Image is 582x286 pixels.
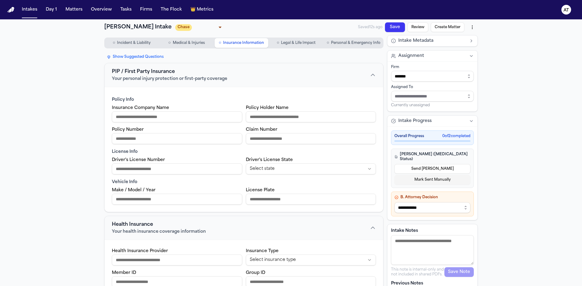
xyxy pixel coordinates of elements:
[246,249,279,253] label: Insurance Type
[387,51,477,61] button: Assignment
[394,175,470,185] button: Mark Sent Manually
[112,106,169,110] label: Insurance Company Name
[387,35,477,46] button: Intake Metadata
[138,4,155,15] button: Firms
[112,163,242,174] input: Driver's License Number
[104,53,166,61] button: Show Suggested Questions
[112,97,376,103] div: Policy Info
[112,158,165,162] label: Driver's License Number
[246,133,376,144] input: PIP claim number
[112,149,376,155] div: License Info
[327,40,329,46] span: ○
[215,38,268,48] button: Go to Insurance Information
[105,216,383,240] button: Health InsuranceYour health insurance coverage information
[391,91,474,102] input: Assign to staff member
[112,127,144,132] label: Policy Number
[89,4,114,15] button: Overview
[391,65,474,70] div: Firm
[105,63,383,87] button: PIP / First Party InsuranceYour personal injury protection or first-party coverage
[394,195,470,200] h4: B. Attorney Decision
[394,164,470,174] button: Send [PERSON_NAME]
[112,255,242,265] input: Health insurance provider
[160,38,213,48] button: Go to Medical & Injuries
[112,133,242,144] input: PIP policy number
[112,111,242,122] input: PIP insurance company
[277,40,279,46] span: ○
[219,40,221,46] span: ○
[112,249,168,253] label: Health Insurance Provider
[112,68,175,75] span: PIP / First Party Insurance
[112,76,227,82] span: Your personal injury protection or first-party coverage
[112,271,136,275] label: Member ID
[112,179,376,185] div: Vehicle Info
[331,41,380,45] span: Personal & Emergency Info
[246,127,277,132] label: Claim Number
[246,158,293,162] label: Driver's License State
[246,194,376,205] input: Vehicle license plate
[394,152,470,162] h4: [PERSON_NAME] ([MEDICAL_DATA] Status)
[391,85,474,90] div: Assigned To
[105,38,159,48] button: Go to Incident & Liability
[113,40,115,46] span: ○
[168,40,171,46] span: ○
[398,118,432,124] span: Intake Progress
[324,38,383,48] button: Go to Personal & Emergency Info
[391,228,474,234] label: Intake Notes
[398,38,433,44] span: Intake Metadata
[442,134,470,139] span: 0 of 2 completed
[19,4,40,15] button: Intakes
[394,134,424,139] span: Overall Progress
[112,188,156,192] label: Make / Model / Year
[188,4,216,15] button: crownMetrics
[398,53,424,59] span: Assignment
[63,4,85,15] button: Matters
[246,188,275,192] label: License Plate
[117,41,151,45] span: Incident & Liability
[387,116,477,127] button: Intake Progress
[281,41,316,45] span: Legal & Life Impact
[391,235,474,265] textarea: Intake notes
[7,7,15,13] a: Home
[112,229,206,235] span: Your health insurance coverage information
[246,163,376,174] button: State select
[7,7,15,13] img: Finch Logo
[246,106,289,110] label: Policy Holder Name
[246,111,376,122] input: PIP policy holder name
[112,194,242,205] input: Vehicle make model year
[269,38,323,48] button: Go to Legal & Life Impact
[246,271,265,275] label: Group ID
[391,71,474,82] input: Select firm
[43,4,59,15] button: Day 1
[223,41,264,45] span: Insurance Information
[364,78,386,98] button: Save
[344,65,366,82] span: Saved 12s ago
[173,41,205,45] span: Medical & Injuries
[391,267,444,277] p: This note is internal-only and not included in shared PDFs.
[158,4,184,15] button: The Flock
[112,221,153,228] span: Health Insurance
[391,103,430,108] span: Currently unassigned
[118,4,134,15] button: Tasks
